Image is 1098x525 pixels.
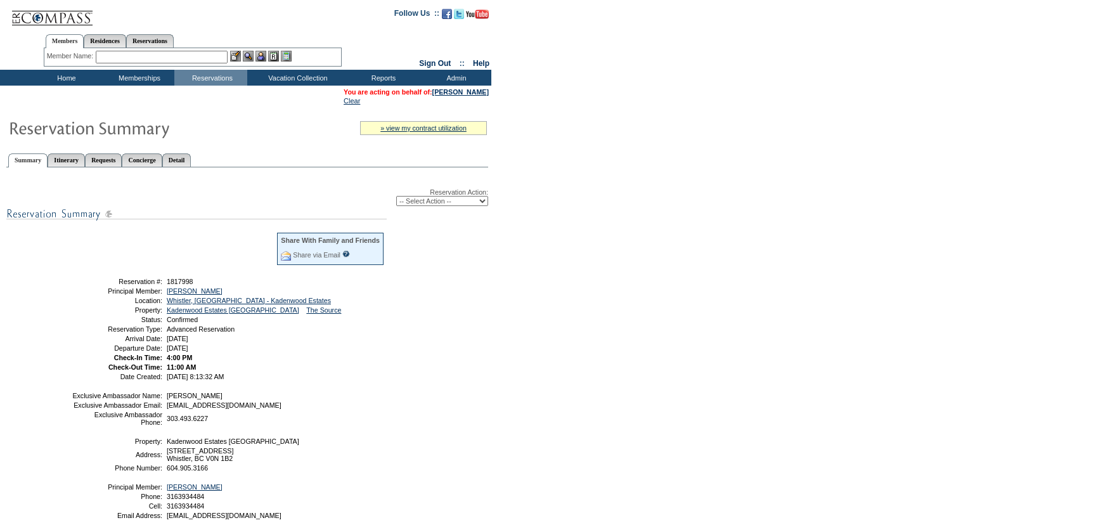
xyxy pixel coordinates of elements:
span: [STREET_ADDRESS] Whistler, BC V0N 1B2 [167,447,233,462]
span: [DATE] [167,344,188,352]
img: Reservations [268,51,279,62]
span: 11:00 AM [167,363,196,371]
a: Sign Out [419,59,451,68]
span: You are acting on behalf of: [344,88,489,96]
td: Cell: [72,502,162,510]
td: Property: [72,306,162,314]
span: [DATE] 8:13:32 AM [167,373,224,380]
span: [DATE] [167,335,188,342]
td: Phone: [72,493,162,500]
a: Residences [84,34,126,48]
span: 604.905.3166 [167,464,208,472]
strong: Check-Out Time: [108,363,162,371]
td: Admin [418,70,491,86]
a: Members [46,34,84,48]
td: Principal Member: [72,483,162,491]
div: Share With Family and Friends [281,237,380,244]
a: [PERSON_NAME] [167,483,223,491]
td: Vacation Collection [247,70,346,86]
span: 4:00 PM [167,354,192,361]
td: Property: [72,437,162,445]
span: Kadenwood Estates [GEOGRAPHIC_DATA] [167,437,299,445]
a: Become our fan on Facebook [442,13,452,20]
a: Itinerary [48,153,85,167]
a: Whistler, [GEOGRAPHIC_DATA] - Kadenwood Estates [167,297,331,304]
td: Follow Us :: [394,8,439,23]
td: Memberships [101,70,174,86]
a: The Source [306,306,341,314]
span: Advanced Reservation [167,325,235,333]
td: Principal Member: [72,287,162,295]
td: Location: [72,297,162,304]
a: Help [473,59,489,68]
span: [PERSON_NAME] [167,392,223,399]
td: Status: [72,316,162,323]
td: Reservations [174,70,247,86]
a: [PERSON_NAME] [167,287,223,295]
span: 3163934484 [167,502,204,510]
img: b_calculator.gif [281,51,292,62]
img: Become our fan on Facebook [442,9,452,19]
img: b_edit.gif [230,51,241,62]
input: What is this? [342,250,350,257]
span: [EMAIL_ADDRESS][DOMAIN_NAME] [167,401,281,409]
a: Follow us on Twitter [454,13,464,20]
img: subTtlResSummary.gif [6,206,387,222]
div: Reservation Action: [6,188,488,206]
a: » view my contract utilization [380,124,467,132]
td: Exclusive Ambassador Phone: [72,411,162,426]
td: Reservation #: [72,278,162,285]
a: Kadenwood Estates [GEOGRAPHIC_DATA] [167,306,299,314]
a: Detail [162,153,191,167]
img: Subscribe to our YouTube Channel [466,10,489,19]
span: 303.493.6227 [167,415,208,422]
img: Follow us on Twitter [454,9,464,19]
td: Exclusive Ambassador Email: [72,401,162,409]
img: Reservaton Summary [8,115,262,140]
img: Impersonate [255,51,266,62]
td: Phone Number: [72,464,162,472]
td: Reservation Type: [72,325,162,333]
a: Share via Email [293,251,340,259]
span: 3163934484 [167,493,204,500]
span: 1817998 [167,278,193,285]
td: Exclusive Ambassador Name: [72,392,162,399]
td: Email Address: [72,512,162,519]
td: Arrival Date: [72,335,162,342]
span: Confirmed [167,316,198,323]
img: View [243,51,254,62]
a: Summary [8,153,48,167]
a: Subscribe to our YouTube Channel [466,13,489,20]
a: Concierge [122,153,162,167]
a: [PERSON_NAME] [432,88,489,96]
a: Requests [85,153,122,167]
span: [EMAIL_ADDRESS][DOMAIN_NAME] [167,512,281,519]
td: Address: [72,447,162,462]
td: Home [29,70,101,86]
a: Reservations [126,34,174,48]
div: Member Name: [47,51,96,62]
strong: Check-In Time: [114,354,162,361]
td: Date Created: [72,373,162,380]
a: Clear [344,97,360,105]
td: Reports [346,70,418,86]
td: Departure Date: [72,344,162,352]
span: :: [460,59,465,68]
